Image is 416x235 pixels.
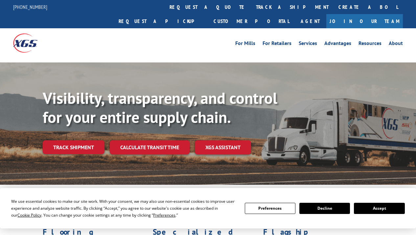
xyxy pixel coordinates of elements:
button: Accept [354,203,404,214]
span: Cookie Policy [17,212,41,218]
a: Customer Portal [209,14,294,28]
a: Advantages [324,41,351,48]
button: Preferences [245,203,295,214]
button: Decline [299,203,350,214]
span: Preferences [153,212,175,218]
a: About [389,41,403,48]
a: Calculate transit time [110,140,190,154]
a: Join Our Team [326,14,403,28]
a: Services [299,41,317,48]
a: For Retailers [263,41,291,48]
a: Agent [294,14,326,28]
a: For Mills [235,41,255,48]
a: Request a pickup [114,14,209,28]
a: Track shipment [43,140,104,154]
b: Visibility, transparency, and control for your entire supply chain. [43,88,277,127]
a: XGS ASSISTANT [195,140,251,154]
a: [PHONE_NUMBER] [13,4,47,10]
div: We use essential cookies to make our site work. With your consent, we may also use non-essential ... [11,198,237,219]
a: Resources [358,41,381,48]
